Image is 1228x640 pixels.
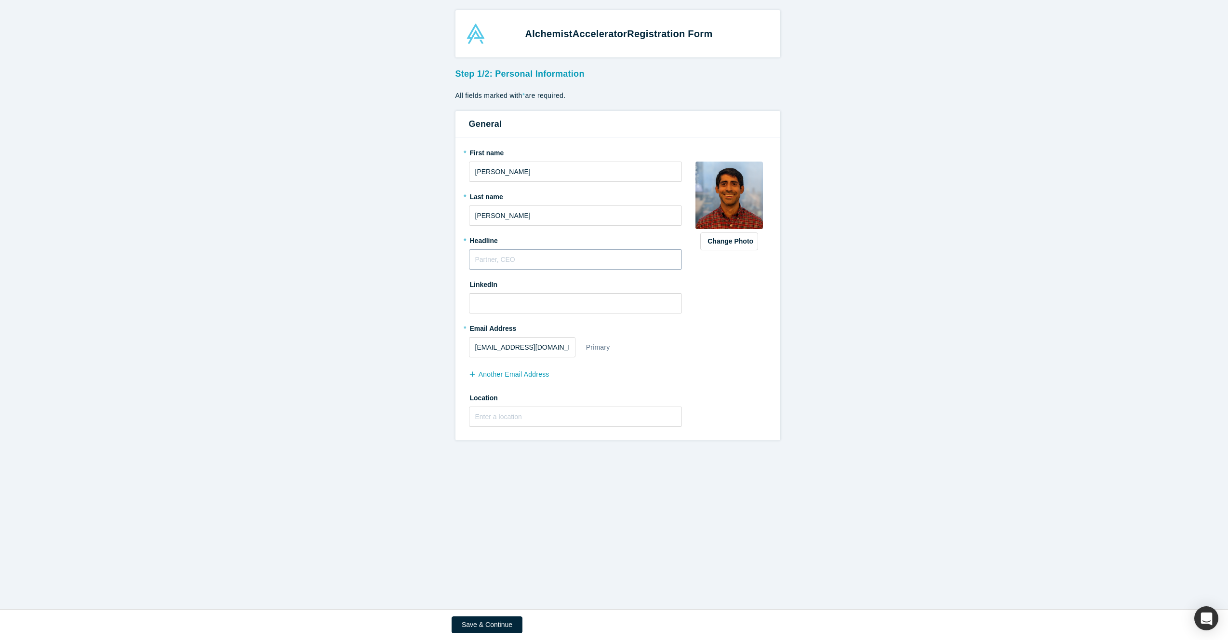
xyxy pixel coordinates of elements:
label: Email Address [469,320,517,334]
label: Headline [469,232,682,246]
label: LinkedIn [469,276,498,290]
div: Primary [586,339,611,356]
label: Last name [469,189,682,202]
img: Profile user default [695,162,763,229]
label: First name [469,145,682,158]
button: Change Photo [700,232,758,250]
input: Partner, CEO [469,249,682,270]
strong: Alchemist Registration Form [525,28,713,39]
label: Location [469,390,682,403]
img: Alchemist Accelerator Logo [466,24,486,44]
button: Save & Continue [452,616,522,633]
h3: General [469,118,767,131]
p: All fields marked with are required. [455,91,780,101]
span: Accelerator [573,28,627,39]
input: Enter a location [469,407,682,427]
h3: Step 1/2: Personal Information [455,64,780,81]
button: another Email Address [469,366,560,383]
